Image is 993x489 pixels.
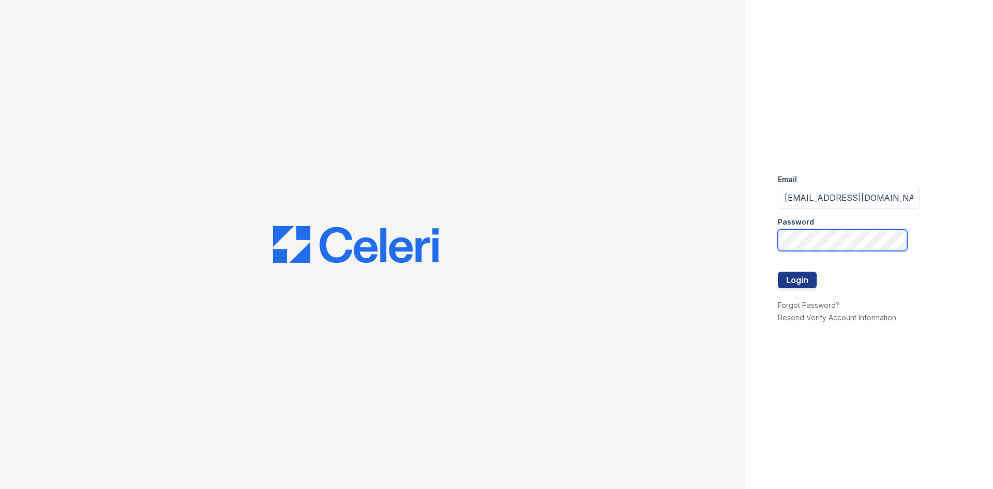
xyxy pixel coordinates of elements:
[778,313,896,322] a: Resend Verify Account Information
[778,272,817,288] button: Login
[273,226,439,263] img: CE_Logo_Blue-a8612792a0a2168367f1c8372b55b34899dd931a85d93a1a3d3e32e68fde9ad4.png
[778,217,814,227] label: Password
[778,301,839,309] a: Forgot Password?
[778,174,797,185] label: Email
